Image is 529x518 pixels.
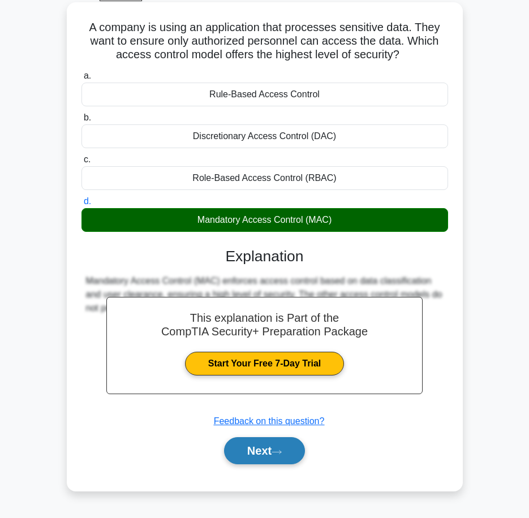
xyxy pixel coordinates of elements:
[185,352,344,375] a: Start Your Free 7-Day Trial
[86,274,444,315] div: Mandatory Access Control (MAC) enforces access control based on data classification and user clea...
[84,113,91,122] span: b.
[81,166,448,190] div: Role-Based Access Control (RBAC)
[84,71,91,80] span: a.
[80,20,449,62] h5: A company is using an application that processes sensitive data. They want to ensure only authori...
[84,154,91,164] span: c.
[214,416,325,426] a: Feedback on this question?
[81,208,448,232] div: Mandatory Access Control (MAC)
[84,196,91,206] span: d.
[81,124,448,148] div: Discretionary Access Control (DAC)
[81,83,448,106] div: Rule-Based Access Control
[88,248,441,266] h3: Explanation
[224,437,305,464] button: Next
